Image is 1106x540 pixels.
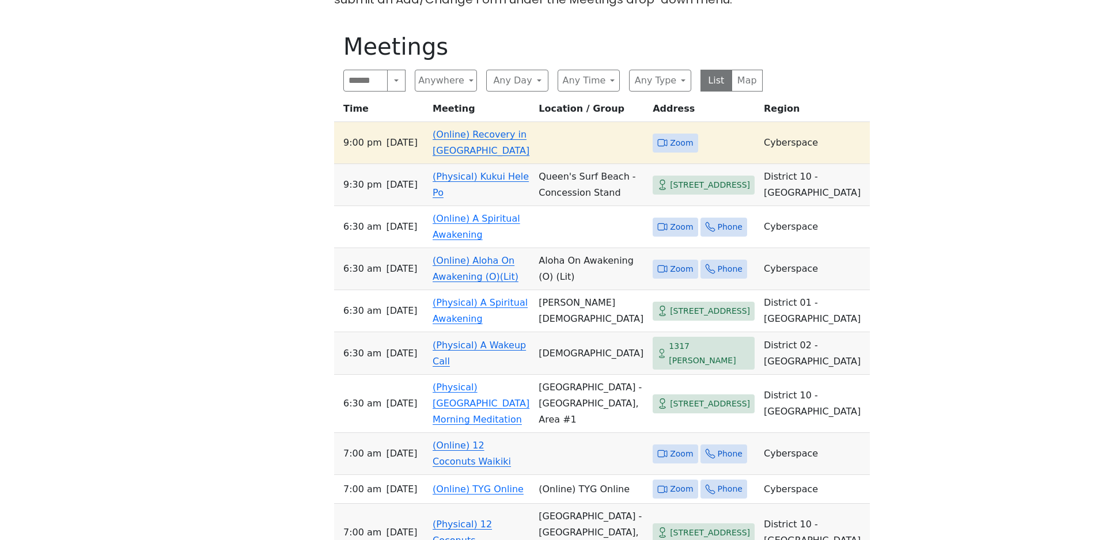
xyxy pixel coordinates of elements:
span: [STREET_ADDRESS] [670,304,750,318]
button: Any Day [486,70,548,92]
td: Cyberspace [759,475,870,504]
span: [STREET_ADDRESS] [670,526,750,540]
td: District 01 - [GEOGRAPHIC_DATA] [759,290,870,332]
a: (Physical) [GEOGRAPHIC_DATA] Morning Meditation [433,382,529,425]
span: Zoom [670,262,693,276]
span: Phone [718,447,743,461]
button: Anywhere [415,70,477,92]
span: Phone [718,262,743,276]
td: Queen's Surf Beach - Concession Stand [534,164,648,206]
span: [DATE] [386,219,417,235]
td: Cyberspace [759,248,870,290]
td: [GEOGRAPHIC_DATA] - [GEOGRAPHIC_DATA], Area #1 [534,375,648,433]
h1: Meetings [343,33,763,60]
a: (Online) A Spiritual Awakening [433,213,520,240]
span: [DATE] [387,177,418,193]
td: [DEMOGRAPHIC_DATA] [534,332,648,375]
td: District 10 - [GEOGRAPHIC_DATA] [759,375,870,433]
th: Location / Group [534,101,648,122]
a: (Physical) A Spiritual Awakening [433,297,528,324]
span: [DATE] [386,345,417,362]
td: Cyberspace [759,122,870,164]
span: [DATE] [386,481,417,497]
span: Zoom [670,136,693,150]
span: 6:30 AM [343,261,381,277]
span: 6:30 AM [343,303,381,319]
td: (Online) TYG Online [534,475,648,504]
span: 1317 [PERSON_NAME] [669,339,750,367]
span: [DATE] [386,446,417,462]
td: District 10 - [GEOGRAPHIC_DATA] [759,164,870,206]
td: District 02 - [GEOGRAPHIC_DATA] [759,332,870,375]
span: 7:00 AM [343,446,381,462]
span: Phone [718,482,743,496]
a: (Online) Recovery in [GEOGRAPHIC_DATA] [433,129,529,156]
a: (Online) Aloha On Awakening (O)(Lit) [433,255,518,282]
span: 6:30 AM [343,219,381,235]
span: 6:30 AM [343,345,381,362]
th: Address [648,101,759,122]
span: 9:30 PM [343,177,382,193]
td: Cyberspace [759,206,870,248]
a: (Physical) Kukui Hele Po [433,171,529,198]
span: Zoom [670,482,693,496]
button: Any Time [558,70,620,92]
span: 9:00 PM [343,135,382,151]
span: 6:30 AM [343,396,381,412]
span: [DATE] [386,303,417,319]
span: [STREET_ADDRESS] [670,397,750,411]
span: Zoom [670,447,693,461]
span: 7:00 AM [343,481,381,497]
button: Map [732,70,763,92]
span: [DATE] [387,135,418,151]
a: (Physical) A Wakeup Call [433,340,526,367]
button: Search [387,70,406,92]
a: (Online) 12 Coconuts Waikiki [433,440,511,467]
span: [DATE] [386,396,417,412]
a: (Online) TYG Online [433,484,524,495]
th: Region [759,101,870,122]
button: List [700,70,732,92]
td: Cyberspace [759,433,870,475]
th: Meeting [428,101,534,122]
span: [STREET_ADDRESS] [670,178,750,192]
span: Zoom [670,220,693,234]
button: Any Type [629,70,691,92]
th: Time [334,101,428,122]
td: Aloha On Awakening (O) (Lit) [534,248,648,290]
span: Phone [718,220,743,234]
input: Search [343,70,388,92]
span: [DATE] [386,261,417,277]
td: [PERSON_NAME][DEMOGRAPHIC_DATA] [534,290,648,332]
